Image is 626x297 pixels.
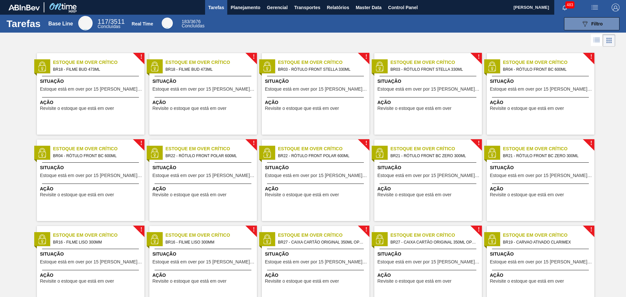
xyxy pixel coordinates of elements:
span: BR27 - CAIXA CARTÃO ORIGINAL 350ML OPEN CORNER [391,239,477,246]
span: BR04 - RÓTULO FRONT BC 600ML [53,152,139,159]
span: Situação [265,251,368,258]
span: BR18 - FILME BUD 473ML [166,66,252,73]
span: Estoque está em over por 15 dias ou mais [378,260,480,264]
div: Base Line [97,19,125,29]
img: status [37,148,47,158]
span: BR04 - RÓTULO FRONT BC 600ML [503,66,589,73]
span: Estoque em Over Crítico [391,232,482,239]
span: Estoque em Over Crítico [391,59,482,66]
img: status [375,234,384,244]
span: Revisite o estoque que está em over [40,279,114,284]
span: Ação [153,99,255,106]
span: BR22 - RÓTULO FRONT POLAR 600ML [278,152,364,159]
span: BR21 - RÓTULO FRONT BC ZERO 300ML [503,152,589,159]
span: 183 [182,19,189,24]
span: Concluídas [182,23,204,28]
img: status [487,148,497,158]
span: Situação [153,251,255,258]
span: Revisite o estoque que está em over [153,279,227,284]
span: Estoque em Over Crítico [166,232,257,239]
img: status [487,62,497,71]
img: status [487,234,497,244]
span: Estoque em Over Crítico [166,59,257,66]
span: Tarefas [208,4,224,11]
span: Situação [153,164,255,171]
span: Ação [378,272,480,279]
span: Estoque está em over por 15 dias ou mais [40,87,143,92]
span: Estoque em Over Crítico [53,145,144,152]
span: Ação [378,186,480,192]
span: Ação [40,99,143,106]
span: Revisite o estoque que está em over [378,106,452,111]
span: Revisite o estoque que está em over [378,192,452,197]
span: Estoque está em over por 15 dias ou mais [490,260,593,264]
span: Ação [153,272,255,279]
span: ! [478,141,480,146]
img: status [262,234,272,244]
div: Visão em Lista [591,34,603,47]
div: Real Time [182,20,204,28]
span: Estoque em Over Crítico [503,232,594,239]
span: Revisite o estoque que está em over [153,192,227,197]
span: Planejamento [231,4,260,11]
span: Estoque está em over por 15 dias ou mais [265,173,368,178]
span: 117 [97,18,108,25]
span: ! [590,141,592,146]
span: Ação [490,186,593,192]
span: Estoque em Over Crítico [53,232,144,239]
span: Estoque está em over por 15 dias ou mais [490,173,593,178]
button: Filtro [564,17,619,30]
div: Real Time [132,21,153,26]
span: Revisite o estoque que está em over [378,279,452,284]
span: Ação [265,186,368,192]
span: BR16 - FILME LISO 300MM [53,239,139,246]
img: status [375,62,384,71]
span: Concluídas [97,24,120,29]
img: Logout [612,4,619,11]
span: Ação [490,99,593,106]
span: / 3511 [97,18,125,25]
div: Real Time [162,18,173,29]
span: Revisite o estoque que está em over [265,192,339,197]
span: Revisite o estoque que está em over [490,279,564,284]
span: Estoque em Over Crítico [503,145,594,152]
span: Situação [265,164,368,171]
span: Situação [40,164,143,171]
span: Revisite o estoque que está em over [265,279,339,284]
span: Situação [490,78,593,85]
span: ! [140,54,142,59]
span: Estoque está em over por 15 dias ou mais [378,173,480,178]
span: Ação [265,99,368,106]
span: BR22 - RÓTULO FRONT POLAR 600ML [166,152,252,159]
span: ! [590,227,592,232]
span: Estoque está em over por 15 dias ou mais [265,260,368,264]
button: Notificações [554,3,575,12]
span: ! [253,54,255,59]
span: Situação [153,78,255,85]
span: Transportes [294,4,320,11]
img: status [37,62,47,71]
span: ! [365,141,367,146]
span: BR27 - CAIXA CARTÃO ORIGINAL 350ML OPEN CORNER [278,239,364,246]
span: Gerencial [267,4,288,11]
span: ! [365,227,367,232]
img: status [150,148,159,158]
div: Base Line [48,21,73,27]
span: ! [478,227,480,232]
span: Master Data [356,4,381,11]
span: BR16 - FILME LISO 300MM [166,239,252,246]
span: Situação [265,78,368,85]
span: Revisite o estoque que está em over [490,192,564,197]
span: Estoque em Over Crítico [278,59,369,66]
span: Estoque está em over por 15 dias ou mais [40,260,143,264]
span: Ação [378,99,480,106]
img: status [375,148,384,158]
span: ! [140,227,142,232]
img: status [37,234,47,244]
span: 483 [565,1,574,8]
span: Situação [378,164,480,171]
img: status [262,148,272,158]
span: ! [478,54,480,59]
span: Revisite o estoque que está em over [490,106,564,111]
span: BR18 - FILME BUD 473ML [53,66,139,73]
